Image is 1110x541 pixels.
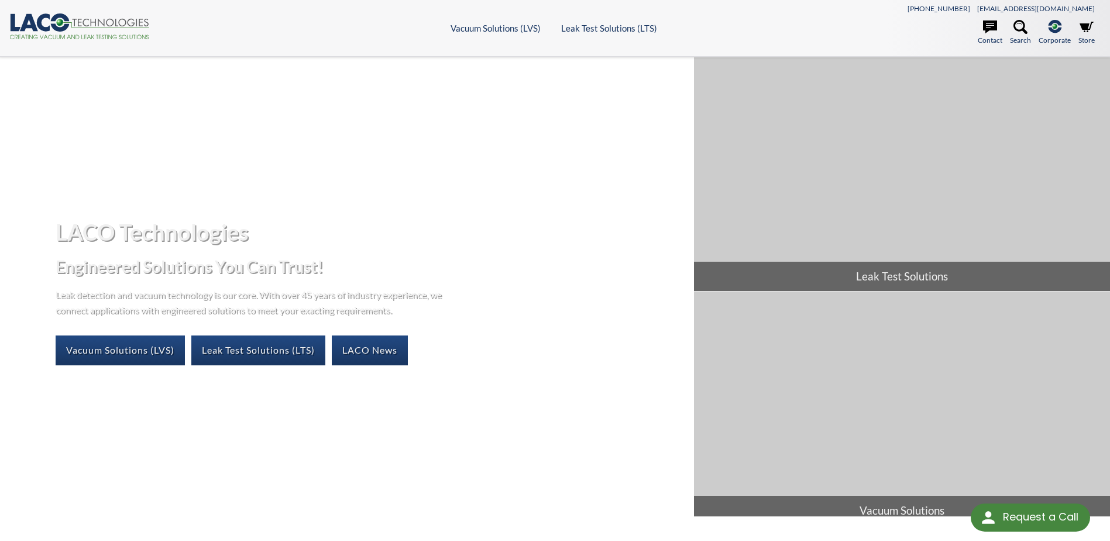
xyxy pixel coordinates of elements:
[908,4,970,13] a: [PHONE_NUMBER]
[451,23,541,33] a: Vacuum Solutions (LVS)
[191,335,325,365] a: Leak Test Solutions (LTS)
[979,508,998,527] img: round button
[694,262,1110,291] span: Leak Test Solutions
[332,335,408,365] a: LACO News
[694,496,1110,525] span: Vacuum Solutions
[1078,20,1095,46] a: Store
[561,23,657,33] a: Leak Test Solutions (LTS)
[694,292,1110,525] a: Vacuum Solutions
[56,218,685,246] h1: LACO Technologies
[1039,35,1071,46] span: Corporate
[978,20,1002,46] a: Contact
[971,504,1090,532] div: Request a Call
[694,57,1110,291] a: Leak Test Solutions
[1003,504,1078,530] div: Request a Call
[977,4,1095,13] a: [EMAIL_ADDRESS][DOMAIN_NAME]
[1010,20,1031,46] a: Search
[56,287,448,317] p: Leak detection and vacuum technology is our core. With over 45 years of industry experience, we c...
[56,256,685,278] h2: Engineered Solutions You Can Trust!
[56,335,185,365] a: Vacuum Solutions (LVS)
